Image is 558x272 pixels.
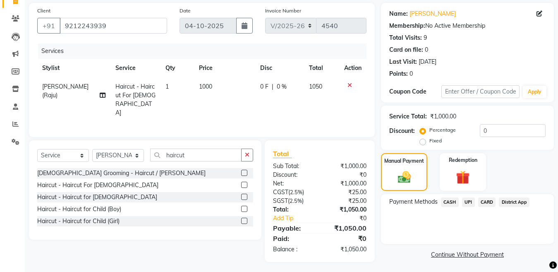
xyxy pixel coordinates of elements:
span: District App [499,197,529,207]
input: Search or Scan [150,149,242,161]
th: Stylist [37,59,110,77]
div: Membership: [389,22,425,30]
div: Paid: [267,233,320,243]
span: Total [273,149,292,158]
div: Services [38,43,373,59]
div: ₹25.00 [320,197,373,205]
label: Date [180,7,191,14]
a: Continue Without Payment [383,250,552,259]
span: Payment Methods [389,197,438,206]
span: SGST [273,197,288,205]
span: 0 % [277,82,287,91]
label: Percentage [429,126,456,134]
th: Qty [160,59,194,77]
div: 0 [410,70,413,78]
span: 1050 [309,83,322,90]
div: Total: [267,205,320,214]
div: Discount: [389,127,415,135]
div: ₹25.00 [320,188,373,197]
img: _gift.svg [452,169,474,186]
div: ( ) [267,188,320,197]
th: Disc [255,59,304,77]
div: [DATE] [419,58,436,66]
div: ₹0 [320,233,373,243]
span: 2.5% [290,189,302,195]
label: Manual Payment [384,157,424,165]
div: Haircut - Haircut For [DEMOGRAPHIC_DATA] [37,181,158,190]
th: Price [194,59,255,77]
span: 2.5% [290,197,302,204]
div: [DEMOGRAPHIC_DATA] Grooming - Haircut / [PERSON_NAME] [37,169,206,178]
div: Net: [267,179,320,188]
span: CGST [273,188,288,196]
label: Invoice Number [265,7,301,14]
div: Sub Total: [267,162,320,171]
img: _cash.svg [394,170,415,185]
span: UPI [462,197,475,207]
button: Apply [523,86,546,98]
div: Payable: [267,223,320,233]
div: No Active Membership [389,22,546,30]
div: ₹1,050.00 [320,245,373,254]
span: | [272,82,273,91]
div: ₹1,000.00 [430,112,456,121]
div: ₹0 [328,214,373,223]
label: Client [37,7,50,14]
div: ₹1,050.00 [320,205,373,214]
input: Search by Name/Mobile/Email/Code [60,18,167,34]
div: Name: [389,10,408,18]
div: Haircut - Haircut for [DEMOGRAPHIC_DATA] [37,193,157,202]
div: ₹1,000.00 [320,179,373,188]
button: +91 [37,18,60,34]
div: Coupon Code [389,87,441,96]
div: Haircut - Haircut for Child (Boy) [37,205,121,214]
label: Redemption [449,156,477,164]
span: 0 F [260,82,268,91]
span: [PERSON_NAME] (Raju) [42,83,89,99]
div: 9 [424,34,427,42]
input: Enter Offer / Coupon Code [441,85,520,98]
div: Points: [389,70,408,78]
span: 1000 [199,83,212,90]
a: [PERSON_NAME] [410,10,456,18]
a: Add Tip [267,214,328,223]
div: Haircut - Haircut for Child (Girl) [37,217,120,226]
div: Total Visits: [389,34,422,42]
div: ( ) [267,197,320,205]
div: Card on file: [389,46,423,54]
span: CARD [478,197,496,207]
div: Service Total: [389,112,427,121]
span: 1 [165,83,169,90]
div: 0 [425,46,428,54]
th: Total [304,59,339,77]
div: ₹0 [320,171,373,179]
th: Action [339,59,366,77]
div: Balance : [267,245,320,254]
span: CASH [441,197,459,207]
div: Last Visit: [389,58,417,66]
span: Haircut - Haircut For [DEMOGRAPHIC_DATA] [115,83,156,116]
label: Fixed [429,137,442,144]
div: ₹1,000.00 [320,162,373,171]
th: Service [110,59,161,77]
div: ₹1,050.00 [320,223,373,233]
div: Discount: [267,171,320,179]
